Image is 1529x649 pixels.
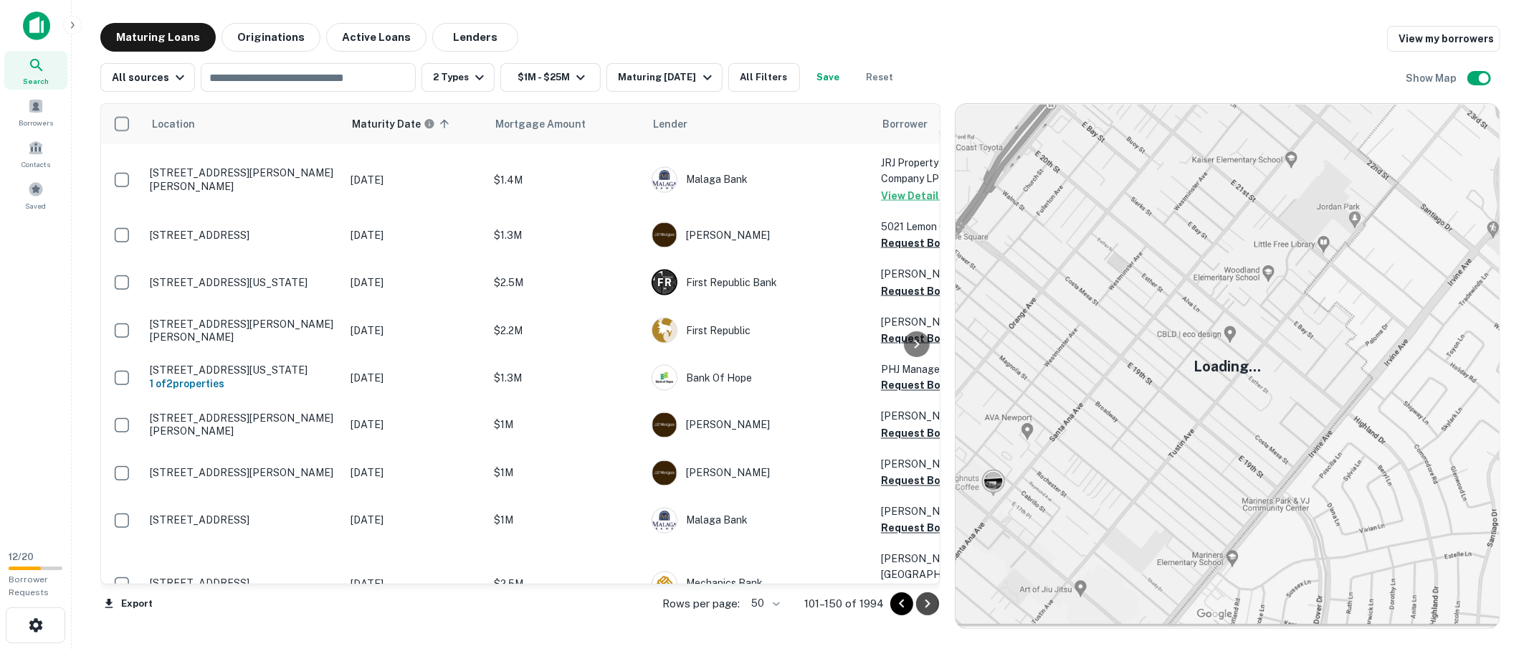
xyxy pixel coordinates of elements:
p: [PERSON_NAME] [881,504,1024,520]
p: $1M [494,513,637,529]
span: Location [151,115,214,133]
p: [STREET_ADDRESS][US_STATE] [150,364,336,376]
button: Go to next page [916,592,939,615]
span: Lender [653,115,687,133]
p: 101–150 of 1994 [805,595,885,612]
span: Borrower [882,115,928,133]
div: All sources [112,69,189,86]
p: [PERSON_NAME][GEOGRAPHIC_DATA] Family Village LLC [881,551,1024,599]
img: picture [652,461,677,485]
p: F R [658,275,672,290]
button: Request Borrower Info [881,377,997,394]
h6: Show Map [1406,70,1459,86]
p: $1.3M [494,370,637,386]
p: [STREET_ADDRESS] [150,577,336,590]
p: $1M [494,465,637,481]
a: Search [4,51,67,90]
img: picture [652,168,677,192]
span: Search [23,75,49,87]
p: [STREET_ADDRESS][PERSON_NAME][PERSON_NAME] [150,412,336,438]
p: [PERSON_NAME] [881,457,1024,473]
p: [DATE] [351,323,480,338]
button: Export [100,593,156,615]
p: [PERSON_NAME] [881,314,1024,330]
img: map-placeholder.webp [956,104,1500,628]
a: View my borrowers [1387,26,1500,52]
p: $1.4M [494,172,637,188]
div: [PERSON_NAME] [652,222,867,248]
p: [DATE] [351,275,480,290]
div: Mechanics Bank [652,572,867,597]
p: [STREET_ADDRESS] [150,514,336,527]
div: Maturing [DATE] [618,69,715,86]
button: $1M - $25M [500,63,601,92]
div: First Republic [652,318,867,344]
p: [STREET_ADDRESS][PERSON_NAME][PERSON_NAME] [150,318,336,344]
button: Request Borrower Info [881,520,997,537]
button: All Filters [728,63,800,92]
div: Bank Of Hope [652,365,867,391]
span: Borrower Requests [9,574,49,597]
h5: Loading... [1194,356,1261,377]
button: All sources [100,63,195,92]
p: $1M [494,417,637,433]
p: $2.2M [494,323,637,338]
button: Request Borrower Info [881,425,997,442]
p: [DATE] [351,172,480,188]
th: Lender [644,104,874,144]
span: Contacts [22,158,50,170]
button: Request Borrower Info [881,235,997,252]
button: Reset [857,63,903,92]
span: Mortgage Amount [495,115,604,133]
a: Contacts [4,134,67,173]
p: [DATE] [351,370,480,386]
p: 5021 Lemon Grove LLC [881,219,1024,235]
div: [PERSON_NAME] [652,412,867,438]
button: Request Borrower Info [881,283,997,300]
button: View Details [881,187,945,204]
div: Maturity dates displayed may be estimated. Please contact the lender for the most accurate maturi... [352,116,435,132]
button: Save your search to get updates of matches that match your search criteria. [806,63,852,92]
div: [PERSON_NAME] [652,460,867,486]
button: Go to previous page [890,592,913,615]
img: capitalize-icon.png [23,11,50,40]
th: Maturity dates displayed may be estimated. Please contact the lender for the most accurate maturi... [343,104,487,144]
p: [DATE] [351,417,480,433]
span: Borrowers [19,117,53,128]
button: Originations [222,23,320,52]
img: picture [652,318,677,343]
iframe: Chat Widget [1457,534,1529,603]
img: picture [652,572,677,597]
div: 50 [746,593,782,614]
p: [DATE] [351,513,480,529]
span: Saved [26,200,47,212]
p: [STREET_ADDRESS][PERSON_NAME] [150,467,336,480]
span: Maturity dates displayed may be estimated. Please contact the lender for the most accurate maturi... [352,116,454,132]
button: 2 Types [421,63,495,92]
h6: Maturity Date [352,116,421,132]
p: [STREET_ADDRESS] [150,229,336,242]
p: Rows per page: [663,595,740,612]
th: Borrower [874,104,1032,144]
p: [PERSON_NAME] A [881,266,1024,282]
p: $2.5M [494,577,637,592]
h6: 1 of 2 properties [150,376,336,392]
p: [DATE] [351,227,480,243]
button: Active Loans [326,23,427,52]
img: picture [652,508,677,533]
button: Request Borrower Info [881,473,997,490]
button: Maturing [DATE] [606,63,722,92]
p: $1.3M [494,227,637,243]
p: [DATE] [351,465,480,481]
button: Maturing Loans [100,23,216,52]
span: 12 / 20 [9,551,34,562]
th: Mortgage Amount [487,104,644,144]
div: First Republic Bank [652,270,867,295]
p: JRJ Property Investment Company LP [881,155,1024,186]
p: PHJ Management LLC [881,361,1024,377]
a: Borrowers [4,93,67,131]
